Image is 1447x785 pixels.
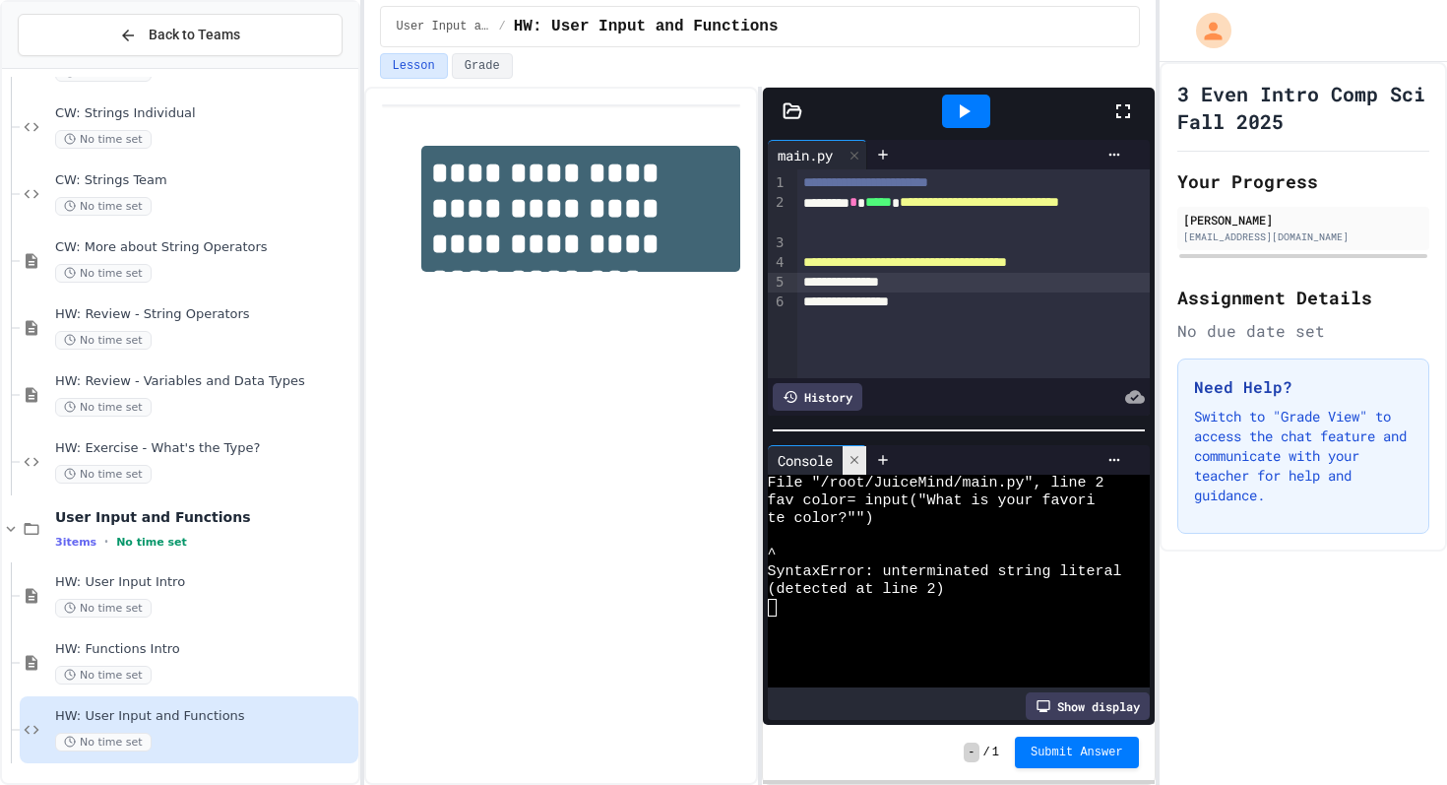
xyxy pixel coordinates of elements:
div: 1 [768,173,787,193]
h3: Need Help? [1194,375,1413,399]
span: HW: Review - String Operators [55,306,354,323]
div: 2 [768,193,787,233]
div: Console [768,450,843,471]
span: No time set [55,398,152,417]
h1: 3 Even Intro Comp Sci Fall 2025 [1177,80,1429,135]
div: 3 [768,233,787,253]
div: main.py [768,145,843,165]
span: No time set [55,599,152,618]
span: Submit Answer [1031,745,1123,760]
span: User Input and Functions [55,508,354,526]
span: No time set [55,331,152,350]
div: 6 [768,293,787,312]
span: HW: User Input and Functions [55,708,354,725]
span: No time set [116,536,187,549]
div: [PERSON_NAME] [1183,211,1423,229]
div: 4 [768,253,787,273]
span: - [964,743,978,762]
span: Back to Teams [149,25,240,45]
span: • [104,534,108,550]
span: fav color= input("What is your favori [768,492,1096,510]
span: No time set [55,465,152,484]
span: No time set [55,733,152,752]
p: Switch to "Grade View" to access the chat feature and communicate with your teacher for help and ... [1194,407,1413,505]
span: No time set [55,197,152,216]
span: User Input and Functions [397,19,491,34]
div: Show display [1026,692,1150,720]
span: No time set [55,264,152,283]
span: CW: Strings Team [55,172,354,189]
div: [EMAIL_ADDRESS][DOMAIN_NAME] [1183,229,1423,244]
span: SyntaxError: unterminated string literal [768,563,1122,581]
div: main.py [768,140,867,169]
h2: Your Progress [1177,167,1429,195]
div: 5 [768,273,787,293]
span: ^ [768,546,777,563]
h2: Assignment Details [1177,284,1429,311]
div: No due date set [1177,319,1429,343]
div: History [773,383,862,411]
button: Back to Teams [18,14,343,56]
span: 3 items [55,536,96,549]
span: te color?"") [768,510,874,528]
span: / [499,19,506,34]
span: HW: User Input and Functions [514,15,779,38]
button: Submit Answer [1015,737,1139,768]
span: / [983,745,990,760]
span: HW: Functions Intro [55,641,354,658]
span: HW: User Input Intro [55,574,354,591]
span: HW: Review - Variables and Data Types [55,373,354,390]
span: File "/root/JuiceMind/main.py", line 2 [768,475,1104,492]
span: HW: Exercise - What's the Type? [55,440,354,457]
span: (detected at line 2) [768,581,945,599]
div: Console [768,445,867,475]
span: No time set [55,666,152,685]
span: CW: Strings Individual [55,105,354,122]
span: 1 [992,745,999,760]
div: My Account [1175,8,1236,53]
span: No time set [55,130,152,149]
button: Lesson [380,53,448,79]
span: CW: More about String Operators [55,239,354,256]
button: Grade [452,53,513,79]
